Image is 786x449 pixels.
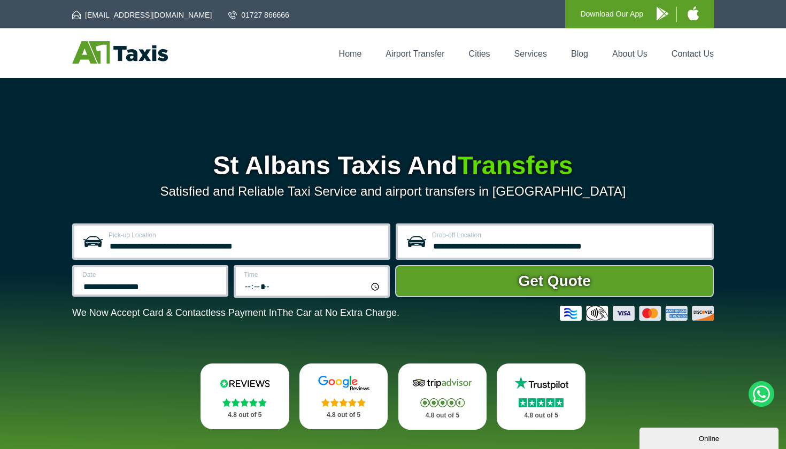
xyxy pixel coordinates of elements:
p: 4.8 out of 5 [311,408,376,422]
p: 4.8 out of 5 [410,409,475,422]
img: A1 Taxis iPhone App [688,6,699,20]
a: Airport Transfer [386,49,444,58]
p: Satisfied and Reliable Taxi Service and airport transfers in [GEOGRAPHIC_DATA] [72,184,714,199]
img: Stars [519,398,564,407]
label: Drop-off Location [432,232,705,238]
img: Google [312,375,376,391]
label: Date [82,272,220,278]
a: About Us [612,49,648,58]
img: Tripadvisor [410,375,474,391]
img: Trustpilot [509,375,573,391]
a: Blog [571,49,588,58]
button: Get Quote [395,265,714,297]
a: Home [339,49,362,58]
iframe: chat widget [639,425,781,449]
p: 4.8 out of 5 [508,409,574,422]
img: Credit And Debit Cards [560,306,714,321]
img: Stars [420,398,465,407]
a: Google Stars 4.8 out of 5 [299,363,388,429]
p: Download Our App [580,7,643,21]
span: Transfers [457,151,573,180]
a: Services [514,49,547,58]
img: A1 Taxis St Albans LTD [72,41,168,64]
a: Trustpilot Stars 4.8 out of 5 [497,363,585,430]
a: Tripadvisor Stars 4.8 out of 5 [398,363,487,430]
a: [EMAIL_ADDRESS][DOMAIN_NAME] [72,10,212,20]
img: Reviews.io [213,375,277,391]
span: The Car at No Extra Charge. [277,307,399,318]
a: Contact Us [672,49,714,58]
img: Stars [321,398,366,407]
h1: St Albans Taxis And [72,153,714,179]
label: Pick-up Location [109,232,382,238]
label: Time [244,272,381,278]
a: Cities [469,49,490,58]
img: Stars [222,398,267,407]
img: A1 Taxis Android App [657,7,668,20]
a: 01727 866666 [228,10,289,20]
p: 4.8 out of 5 [212,408,278,422]
a: Reviews.io Stars 4.8 out of 5 [201,363,289,429]
p: We Now Accept Card & Contactless Payment In [72,307,399,319]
